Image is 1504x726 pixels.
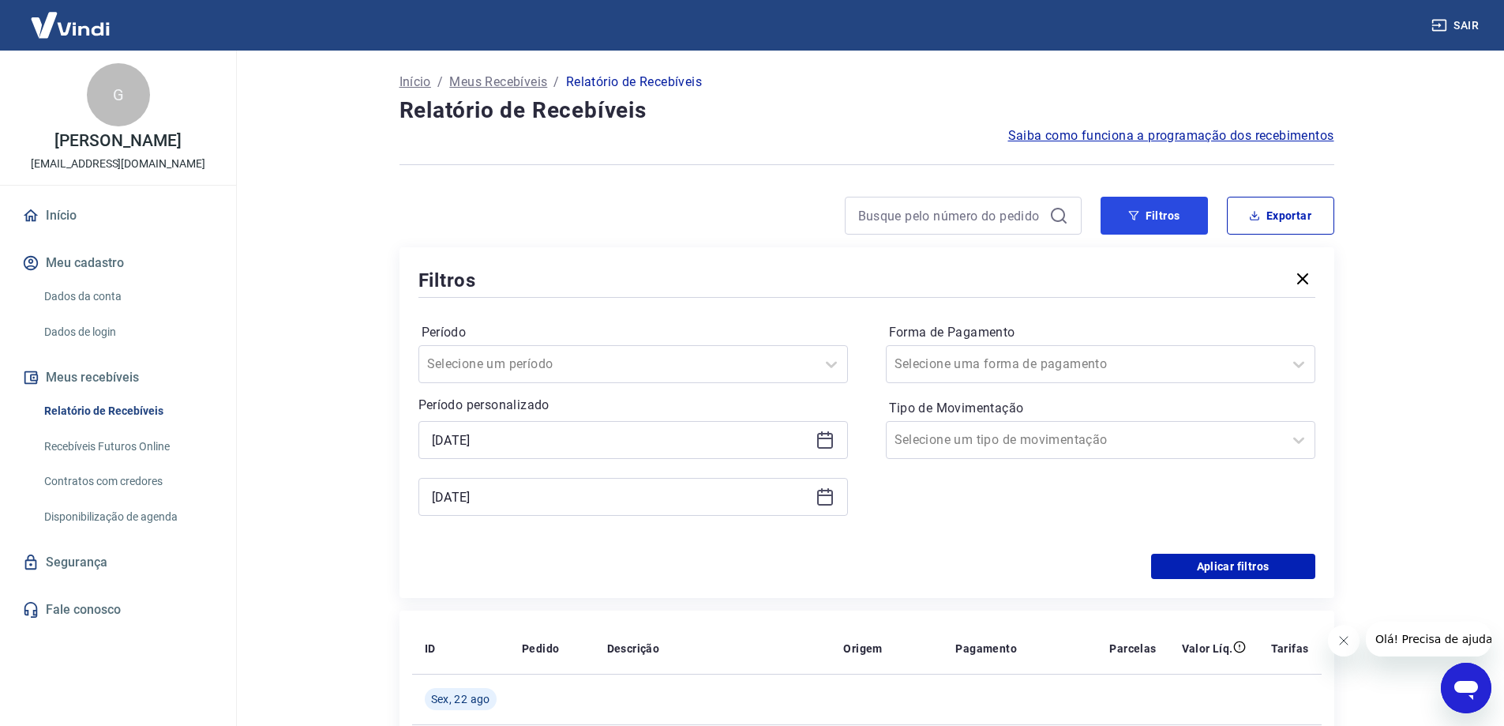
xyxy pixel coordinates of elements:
[38,431,217,463] a: Recebíveis Futuros Online
[19,1,122,49] img: Vindi
[1271,641,1309,656] p: Tarifas
[1008,126,1334,145] a: Saiba como funciona a programação dos recebimentos
[1428,11,1485,40] button: Sair
[38,316,217,348] a: Dados de login
[19,198,217,233] a: Início
[449,73,547,92] a: Meus Recebíveis
[418,396,848,415] p: Período personalizado
[553,73,559,92] p: /
[843,641,882,656] p: Origem
[1328,625,1360,656] iframe: Fechar mensagem
[1441,663,1491,713] iframe: Botão para abrir a janela de mensagens
[54,133,181,149] p: [PERSON_NAME]
[955,641,1017,656] p: Pagamento
[522,641,559,656] p: Pedido
[9,11,133,24] span: Olá! Precisa de ajuda?
[422,323,845,342] label: Período
[1227,197,1334,235] button: Exportar
[1109,641,1156,656] p: Parcelas
[432,485,809,509] input: Data final
[19,592,217,627] a: Fale conosco
[31,156,205,172] p: [EMAIL_ADDRESS][DOMAIN_NAME]
[87,63,150,126] div: G
[437,73,443,92] p: /
[1182,641,1233,656] p: Valor Líq.
[1366,622,1491,656] iframe: Mensagem da empresa
[566,73,702,92] p: Relatório de Recebíveis
[38,501,217,533] a: Disponibilização de agenda
[858,204,1043,228] input: Busque pelo número do pedido
[38,395,217,427] a: Relatório de Recebíveis
[889,399,1312,418] label: Tipo de Movimentação
[19,246,217,280] button: Meu cadastro
[19,545,217,580] a: Segurança
[38,280,217,313] a: Dados da conta
[399,73,431,92] a: Início
[607,641,660,656] p: Descrição
[1151,554,1315,579] button: Aplicar filtros
[425,641,436,656] p: ID
[432,428,809,452] input: Data inicial
[19,360,217,395] button: Meus recebíveis
[38,465,217,498] a: Contratos com credores
[418,268,477,293] h5: Filtros
[431,691,490,707] span: Sex, 22 ago
[399,95,1334,126] h4: Relatório de Recebíveis
[1101,197,1208,235] button: Filtros
[889,323,1312,342] label: Forma de Pagamento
